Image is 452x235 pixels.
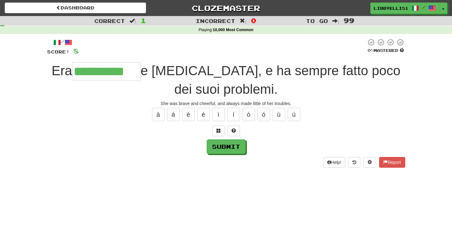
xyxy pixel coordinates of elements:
[47,38,79,46] div: /
[370,3,439,14] a: Libbyellis1 /
[141,17,146,24] span: 1
[167,108,180,121] button: á
[242,108,255,121] button: ò
[332,18,339,24] span: :
[196,18,235,24] span: Incorrect
[197,108,210,121] button: é
[227,126,240,136] button: Single letter hint - you only get 1 per sentence and score half the points! alt+h
[227,108,240,121] button: í
[422,5,425,9] span: /
[207,139,246,154] button: Submit
[47,100,405,107] div: She was brave and cheerful, and always made little of her troubles.
[152,108,165,121] button: à
[323,157,346,168] button: Help!
[368,48,374,53] span: 0 %
[288,108,300,121] button: ú
[240,18,247,24] span: :
[47,49,70,54] span: Score:
[5,3,146,13] a: Dashboard
[212,108,225,121] button: ì
[182,108,195,121] button: è
[306,18,328,24] span: To go
[344,17,354,24] span: 99
[258,108,270,121] button: ó
[379,157,405,168] button: Report
[129,18,136,24] span: :
[273,108,285,121] button: ù
[155,3,297,14] a: Clozemaster
[251,17,256,24] span: 0
[374,5,408,11] span: Libbyellis1
[212,126,225,136] button: Switch sentence to multiple choice alt+p
[366,48,405,53] div: Mastered
[74,47,79,55] span: 8
[348,157,360,168] button: Round history (alt+y)
[213,28,253,32] strong: 10,000 Most Common
[94,18,125,24] span: Correct
[52,63,72,78] span: Era
[141,63,400,97] span: e [MEDICAL_DATA], e ha sempre fatto poco dei suoi problemi.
